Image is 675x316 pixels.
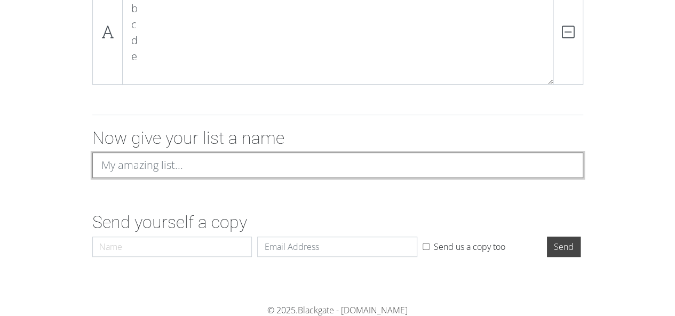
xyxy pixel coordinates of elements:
[92,212,583,232] h2: Send yourself a copy
[257,237,417,257] input: Email Address
[298,304,408,316] a: Blackgate - [DOMAIN_NAME]
[433,240,505,253] label: Send us a copy too
[92,237,252,257] input: Name
[92,128,583,148] h2: Now give your list a name
[92,152,583,178] input: My amazing list...
[547,237,581,257] input: Send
